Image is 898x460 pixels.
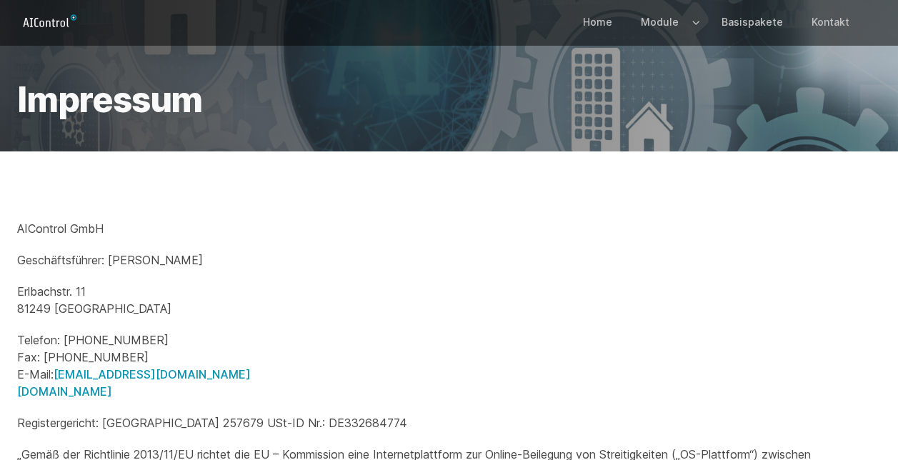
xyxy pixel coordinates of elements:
a: Basispakete [713,1,792,43]
p: AIControl GmbH [17,220,881,237]
a: [DOMAIN_NAME] [17,384,112,399]
h1: Impressum [17,83,881,117]
a: Home [574,1,621,43]
p: Registergericht: [GEOGRAPHIC_DATA] 257679 USt-ID Nr.: DE332684774 [17,414,881,431]
a: Module [632,1,687,43]
p: Erlbachstr. 11 81249 [GEOGRAPHIC_DATA] [17,283,881,317]
a: Kontakt [803,1,858,43]
p: Telefon: [PHONE_NUMBER] Fax: [PHONE_NUMBER] E-Mail: [17,331,881,400]
a: [EMAIL_ADDRESS][DOMAIN_NAME] [54,367,251,381]
button: Expand / collapse menu [687,1,702,43]
a: Logo [17,10,88,33]
p: Geschäftsführer: [PERSON_NAME] [17,251,881,269]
